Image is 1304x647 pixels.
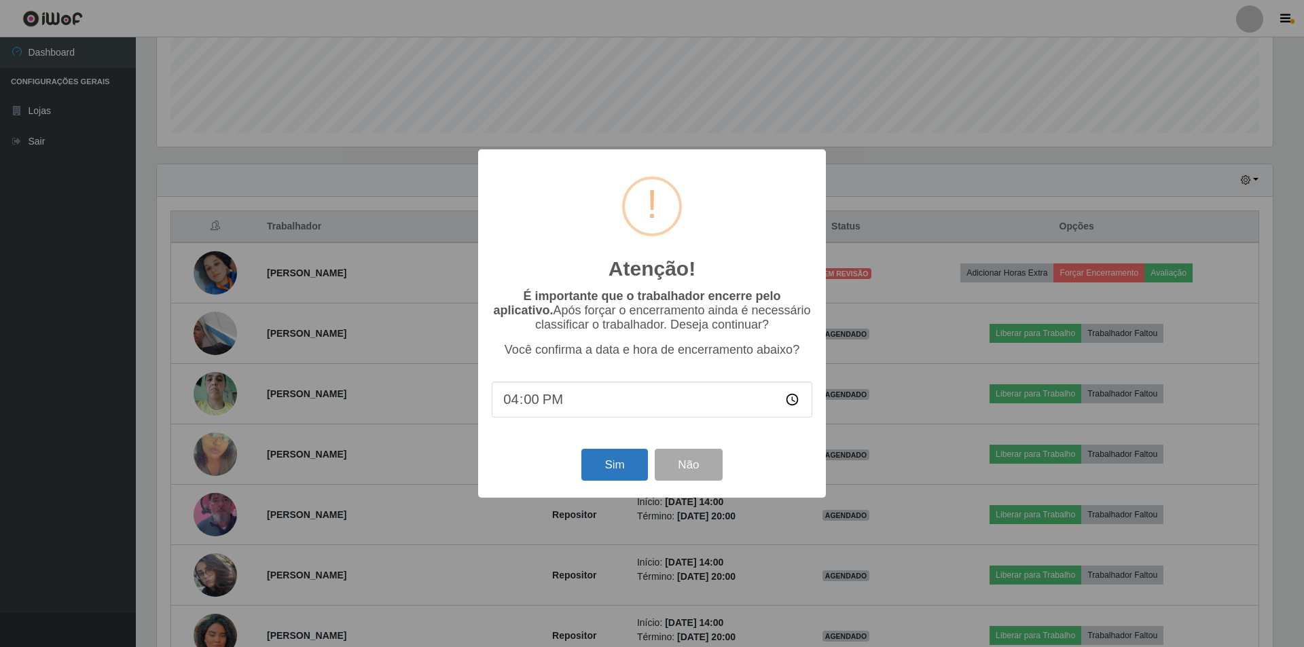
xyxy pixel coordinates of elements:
p: Você confirma a data e hora de encerramento abaixo? [492,343,812,357]
b: É importante que o trabalhador encerre pelo aplicativo. [493,289,780,317]
button: Não [655,449,722,481]
button: Sim [581,449,647,481]
h2: Atenção! [609,257,695,281]
p: Após forçar o encerramento ainda é necessário classificar o trabalhador. Deseja continuar? [492,289,812,332]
